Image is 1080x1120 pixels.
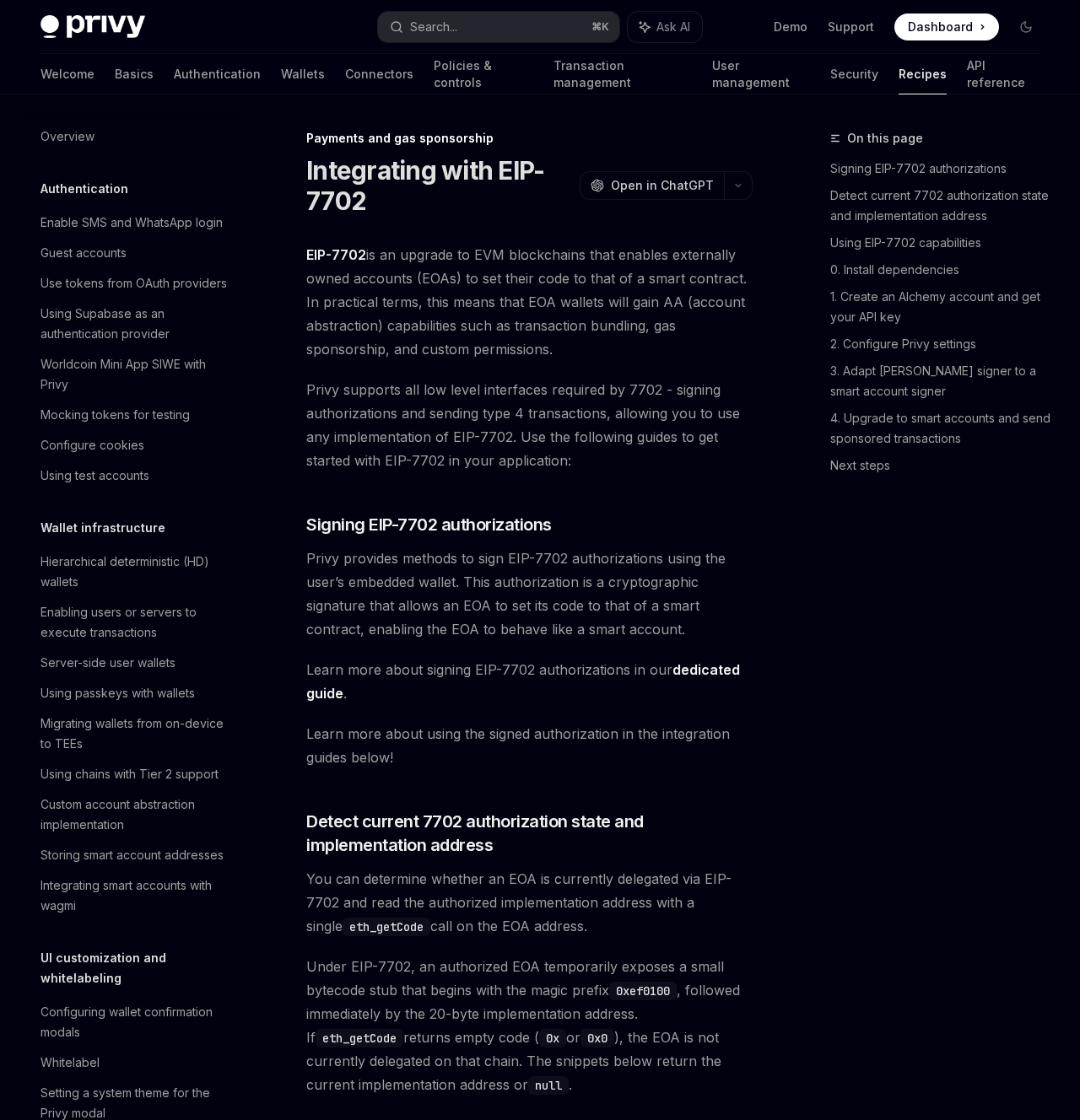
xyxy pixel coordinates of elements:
span: Signing EIP-7702 authorizations [306,513,552,536]
span: Learn more about signing EIP-7702 authorizations in our . [306,658,753,705]
a: Authentication [174,54,261,94]
div: Integrating smart accounts with wagmi [40,875,233,916]
div: Guest accounts [40,243,127,263]
div: Server-side user wallets [40,653,175,673]
div: Using Supabase as an authentication provider [40,304,233,344]
div: Hierarchical deterministic (HD) wallets [40,552,233,592]
a: Mocking tokens for testing [27,400,243,430]
a: Configure cookies [27,430,243,460]
code: eth_getCode [316,1029,403,1047]
h1: Integrating with EIP-7702 [306,155,573,216]
a: Integrating smart accounts with wagmi [27,870,243,921]
span: is an upgrade to EVM blockchains that enables externally owned accounts (EOAs) to set their code ... [306,243,753,361]
a: Policies & controls [434,54,533,94]
a: Custom account abstraction implementation [27,789,243,840]
div: Payments and gas sponsorship [306,130,753,147]
a: Storing smart account addresses [27,840,243,870]
a: Support [828,19,874,35]
div: Worldcoin Mini App SIWE with Privy [40,354,233,395]
a: Enable SMS and WhatsApp login [27,207,243,238]
a: Transaction management [553,54,691,94]
a: Wallets [281,54,325,94]
span: Ask AI [656,19,690,35]
a: API reference [967,54,1039,94]
a: Server-side user wallets [27,648,243,678]
h5: UI customization and whitelabeling [40,948,243,988]
div: Using chains with Tier 2 support [40,764,219,784]
a: Using test accounts [27,460,243,491]
div: Use tokens from OAuth providers [40,273,227,293]
div: Custom account abstraction implementation [40,794,233,835]
a: Connectors [345,54,413,94]
a: Enabling users or servers to execute transactions [27,597,243,648]
a: 2. Configure Privy settings [830,331,1053,358]
div: Overview [40,127,94,147]
span: ⌘ K [591,20,609,34]
code: eth_getCode [343,918,430,936]
a: 1. Create an Alchemy account and get your API key [830,283,1053,331]
span: You can determine whether an EOA is currently delegated via EIP-7702 and read the authorized impl... [306,867,753,938]
span: Privy supports all low level interfaces required by 7702 - signing authorizations and sending typ... [306,378,753,472]
div: Enabling users or servers to execute transactions [40,602,233,643]
span: Open in ChatGPT [611,177,714,194]
a: User management [712,54,810,94]
div: Configure cookies [40,435,144,455]
a: Using passkeys with wallets [27,678,243,708]
a: Welcome [40,54,94,94]
a: 4. Upgrade to smart accounts and send sponsored transactions [830,405,1053,452]
button: Toggle dark mode [1012,13,1039,40]
code: null [528,1076,569,1095]
img: dark logo [40,15,145,39]
a: Configuring wallet confirmation modals [27,997,243,1047]
button: Open in ChatGPT [580,171,724,200]
span: Detect current 7702 authorization state and implementation address [306,810,753,857]
a: Detect current 7702 authorization state and implementation address [830,182,1053,229]
h5: Authentication [40,179,128,199]
a: Using Supabase as an authentication provider [27,299,243,349]
span: Privy provides methods to sign EIP-7702 authorizations using the user’s embedded wallet. This aut... [306,547,753,641]
a: Signing EIP-7702 authorizations [830,155,1053,182]
code: 0x0 [580,1029,614,1047]
a: Overview [27,121,243,152]
span: Learn more about using the signed authorization in the integration guides below! [306,722,753,769]
span: Under EIP-7702, an authorized EOA temporarily exposes a small bytecode stub that begins with the ... [306,955,753,1096]
h5: Wallet infrastructure [40,518,165,538]
a: Dashboard [894,13,999,40]
div: Migrating wallets from on-device to TEEs [40,713,233,754]
div: Search... [410,17,457,37]
a: Recipes [899,54,947,94]
code: 0x [539,1029,566,1047]
div: Whitelabel [40,1053,100,1073]
a: Using chains with Tier 2 support [27,759,243,789]
div: Configuring wallet confirmation modals [40,1002,233,1042]
div: Storing smart account addresses [40,845,224,865]
span: Dashboard [908,19,973,35]
a: Guest accounts [27,238,243,268]
div: Enable SMS and WhatsApp login [40,213,223,233]
a: Migrating wallets from on-device to TEEs [27,708,243,759]
a: Demo [774,19,807,35]
a: 0. Install dependencies [830,256,1053,283]
a: Hierarchical deterministic (HD) wallets [27,547,243,597]
a: Use tokens from OAuth providers [27,268,243,299]
a: Worldcoin Mini App SIWE with Privy [27,349,243,400]
div: Mocking tokens for testing [40,405,190,425]
code: 0xef0100 [609,982,677,1000]
a: Using EIP-7702 capabilities [830,229,1053,256]
a: EIP-7702 [306,246,366,264]
div: Using test accounts [40,466,149,486]
span: On this page [847,128,923,148]
a: Basics [115,54,154,94]
a: Next steps [830,452,1053,479]
a: Whitelabel [27,1047,243,1078]
div: Using passkeys with wallets [40,683,195,703]
button: Search...⌘K [378,12,619,42]
button: Ask AI [628,12,702,42]
a: 3. Adapt [PERSON_NAME] signer to a smart account signer [830,358,1053,405]
a: Security [830,54,878,94]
